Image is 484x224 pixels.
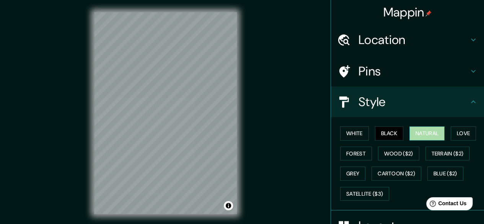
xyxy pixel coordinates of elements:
div: Pins [331,56,484,87]
button: Terrain ($2) [425,147,470,161]
div: Style [331,87,484,117]
button: Natural [409,126,445,141]
canvas: Map [94,12,237,214]
button: Wood ($2) [378,147,419,161]
img: pin-icon.png [425,10,432,16]
h4: Location [359,32,469,47]
iframe: Help widget launcher [416,194,476,216]
button: Satellite ($3) [340,187,389,201]
button: Cartoon ($2) [372,167,421,181]
button: Love [451,126,476,141]
h4: Mappin [383,5,432,20]
h4: Style [359,94,469,110]
h4: Pins [359,64,469,79]
button: Blue ($2) [427,167,463,181]
button: Grey [340,167,365,181]
div: Location [331,25,484,55]
button: Black [375,126,404,141]
button: Forest [340,147,372,161]
button: White [340,126,369,141]
button: Toggle attribution [224,201,233,210]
